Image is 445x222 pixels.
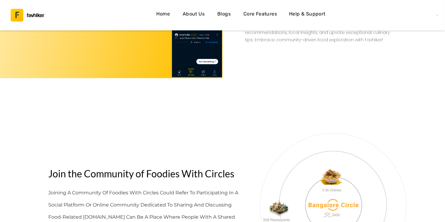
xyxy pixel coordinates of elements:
h3: favhiker [27,13,44,18]
h4: Help & Support [289,10,326,18]
button: Help & Support [287,8,328,22]
h4: Blogs [217,10,231,18]
h4: About Us [183,10,205,18]
p: Experience interactive Discussion Page, seek food recommendations, local insights, and upvote exc... [245,22,394,43]
a: About Us [180,8,207,22]
a: Blogs [214,8,234,22]
a: Home [154,8,173,22]
h4: Core Features [243,10,277,18]
h4: Home [157,10,170,18]
h1: Join the Community of Foodies With Circles [48,163,242,184]
a: Core Features [241,8,279,22]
